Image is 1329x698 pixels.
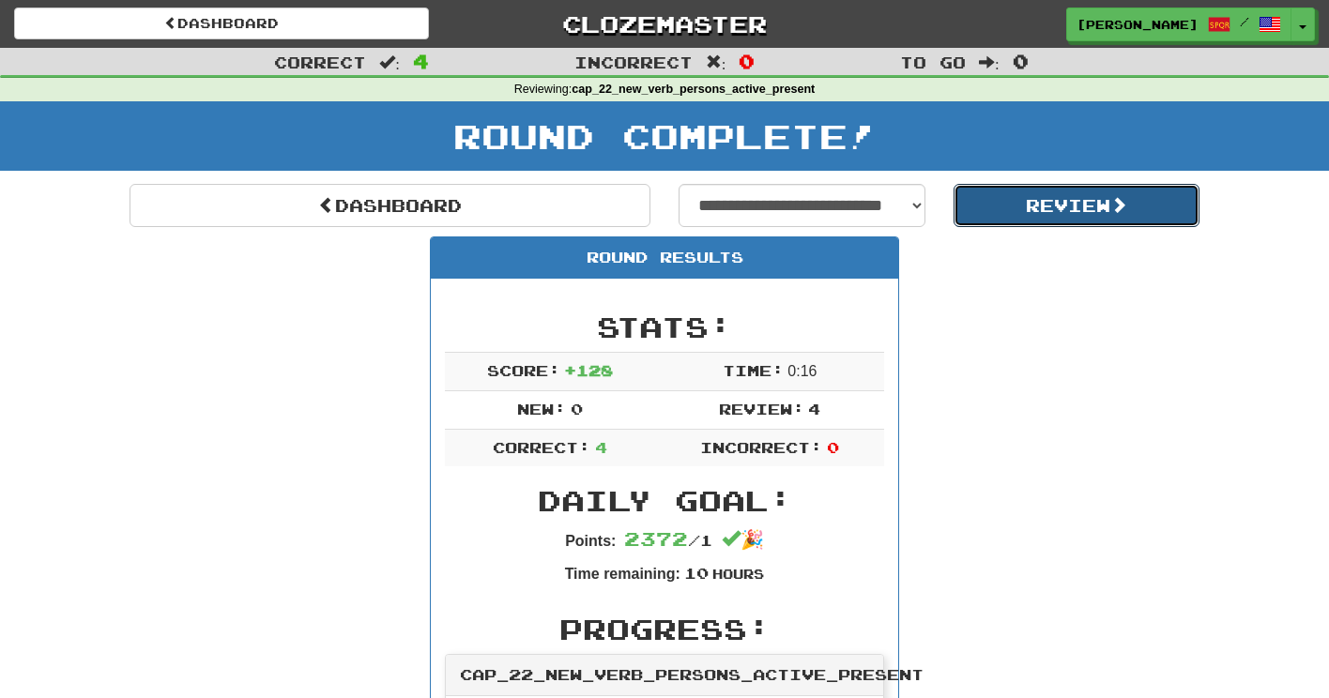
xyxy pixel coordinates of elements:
[574,53,693,71] span: Incorrect
[706,54,726,70] span: :
[808,400,820,417] span: 4
[624,527,688,550] span: 2372
[979,54,1000,70] span: :
[700,438,822,456] span: Incorrect:
[684,564,709,582] span: 10
[572,83,815,96] strong: cap_22_new_verb_persons_active_present
[493,438,590,456] span: Correct:
[624,531,712,549] span: / 1
[445,485,884,516] h2: Daily Goal:
[954,184,1200,227] button: Review
[431,237,898,279] div: Round Results
[712,566,764,582] small: Hours
[274,53,366,71] span: Correct
[446,655,883,696] div: cap_22_new_verb_persons_active_present
[130,184,650,227] a: Dashboard
[565,566,680,582] strong: Time remaining:
[900,53,966,71] span: To go
[487,361,560,379] span: Score:
[787,363,817,379] span: 0 : 16
[457,8,872,40] a: Clozemaster
[739,50,755,72] span: 0
[445,311,884,342] h2: Stats:
[1077,16,1199,33] span: [PERSON_NAME]
[379,54,400,70] span: :
[445,614,884,645] h2: Progress:
[722,529,764,550] span: 🎉
[564,361,613,379] span: + 128
[517,400,566,417] span: New:
[1240,15,1249,28] span: /
[565,533,616,549] strong: Points:
[719,400,804,417] span: Review:
[7,117,1322,155] h1: Round Complete!
[571,400,583,417] span: 0
[1013,50,1029,72] span: 0
[1066,8,1291,41] a: [PERSON_NAME] /
[827,438,839,456] span: 0
[595,438,607,456] span: 4
[723,361,784,379] span: Time:
[413,50,429,72] span: 4
[14,8,429,39] a: Dashboard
